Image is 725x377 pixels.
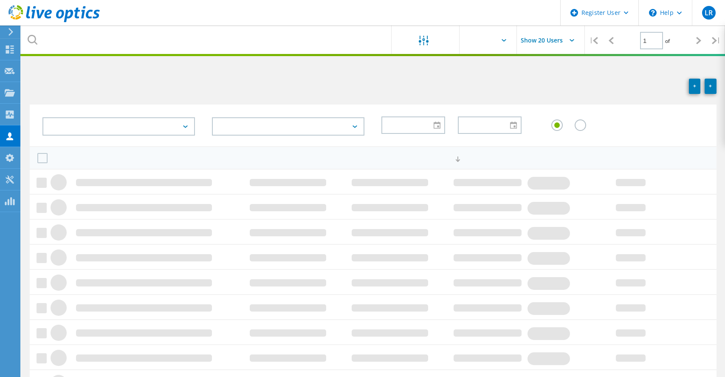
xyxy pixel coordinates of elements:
span: LR [705,9,713,16]
a: Live Optics Dashboard [8,18,100,24]
a: + [705,79,717,94]
b: + [693,82,697,90]
span: of [665,37,670,45]
div: | [708,26,725,56]
a: + [689,79,701,94]
div: | [585,26,602,56]
svg: \n [649,9,657,17]
b: + [709,82,712,90]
